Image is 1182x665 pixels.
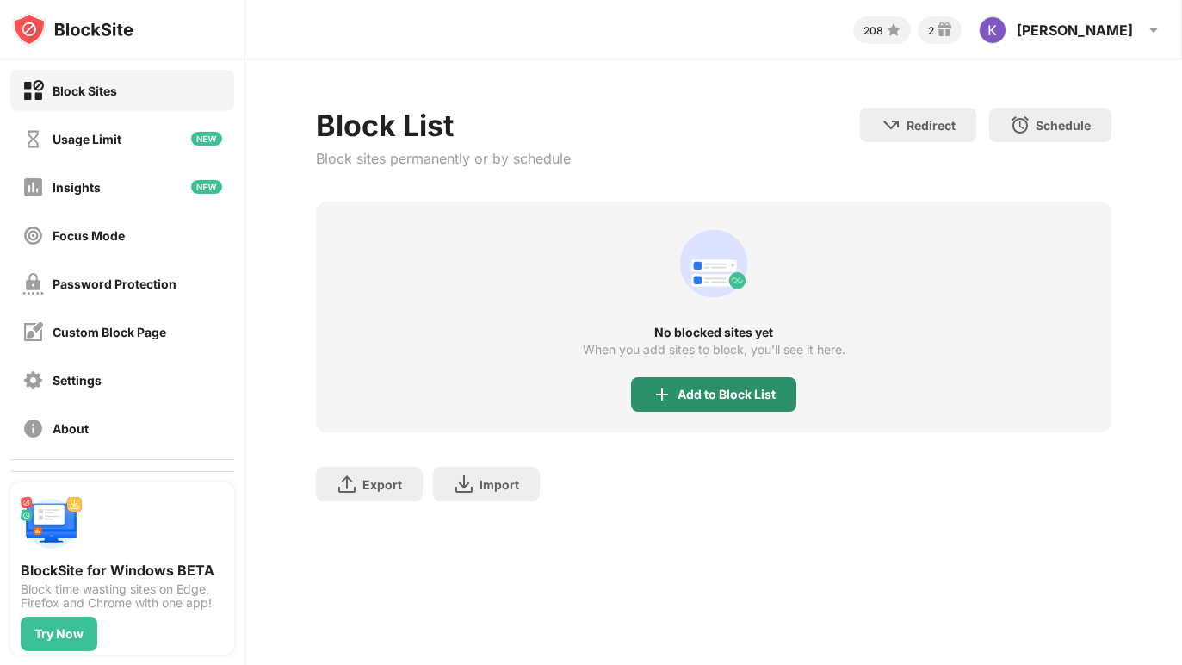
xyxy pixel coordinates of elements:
[1036,118,1091,133] div: Schedule
[21,582,224,610] div: Block time wasting sites on Edge, Firefox and Chrome with one app!
[21,493,83,555] img: push-desktop.svg
[672,222,755,305] div: animation
[53,84,117,98] div: Block Sites
[22,370,44,391] img: settings-off.svg
[12,12,133,47] img: logo-blocksite.svg
[53,373,102,388] div: Settings
[480,477,519,492] div: Import
[979,16,1006,44] img: ACg8ocIsN4xoLYqpOh5RKBygpDIaZXIAb9H-cLIDVhWkqexyobP9RH55Dw=s96-c
[191,132,222,146] img: new-icon.svg
[53,277,176,291] div: Password Protection
[53,132,121,146] div: Usage Limit
[21,562,224,579] div: BlockSite for Windows BETA
[22,321,44,343] img: customize-block-page-off.svg
[928,24,934,37] div: 2
[34,627,84,641] div: Try Now
[22,80,44,102] img: block-on.svg
[678,388,776,401] div: Add to Block List
[934,20,955,40] img: reward-small.svg
[53,421,89,436] div: About
[583,343,845,357] div: When you add sites to block, you’ll see it here.
[191,180,222,194] img: new-icon.svg
[316,108,571,143] div: Block List
[53,180,101,195] div: Insights
[1017,22,1133,39] div: [PERSON_NAME]
[22,177,44,198] img: insights-off.svg
[53,325,166,339] div: Custom Block Page
[22,273,44,295] img: password-protection-off.svg
[22,418,44,439] img: about-off.svg
[22,225,44,246] img: focus-off.svg
[316,150,571,167] div: Block sites permanently or by schedule
[316,326,1111,339] div: No blocked sites yet
[362,477,402,492] div: Export
[883,20,904,40] img: points-small.svg
[22,128,44,150] img: time-usage-off.svg
[53,228,125,243] div: Focus Mode
[863,24,883,37] div: 208
[907,118,956,133] div: Redirect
